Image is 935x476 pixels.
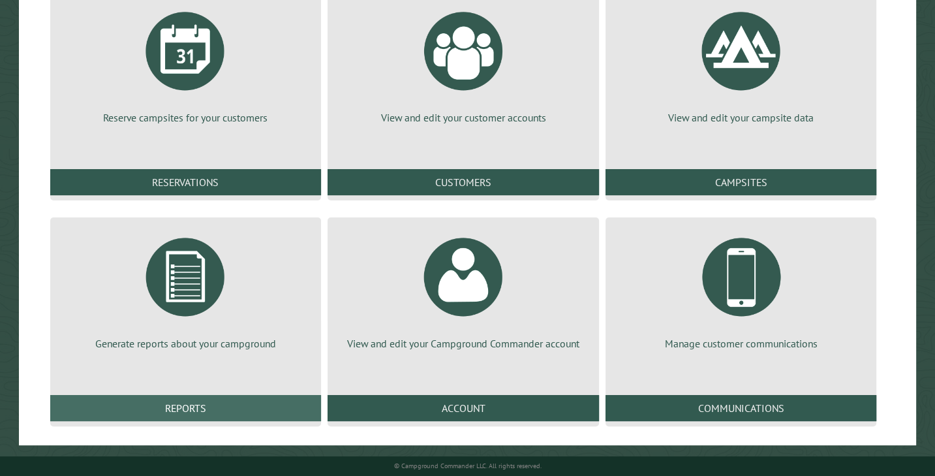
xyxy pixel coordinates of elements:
p: View and edit your campsite data [621,110,861,125]
a: Communications [605,395,877,421]
p: Reserve campsites for your customers [66,110,306,125]
a: Customers [328,169,599,195]
p: Manage customer communications [621,336,861,351]
a: View and edit your campsite data [621,2,861,125]
p: View and edit your customer accounts [343,110,583,125]
a: View and edit your customer accounts [343,2,583,125]
small: © Campground Commander LLC. All rights reserved. [393,462,541,470]
a: Account [328,395,599,421]
p: View and edit your Campground Commander account [343,336,583,351]
a: Reports [50,395,322,421]
a: Reservations [50,169,322,195]
a: Reserve campsites for your customers [66,2,306,125]
a: Manage customer communications [621,228,861,351]
a: Campsites [605,169,877,195]
p: Generate reports about your campground [66,336,306,351]
a: Generate reports about your campground [66,228,306,351]
a: View and edit your Campground Commander account [343,228,583,351]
